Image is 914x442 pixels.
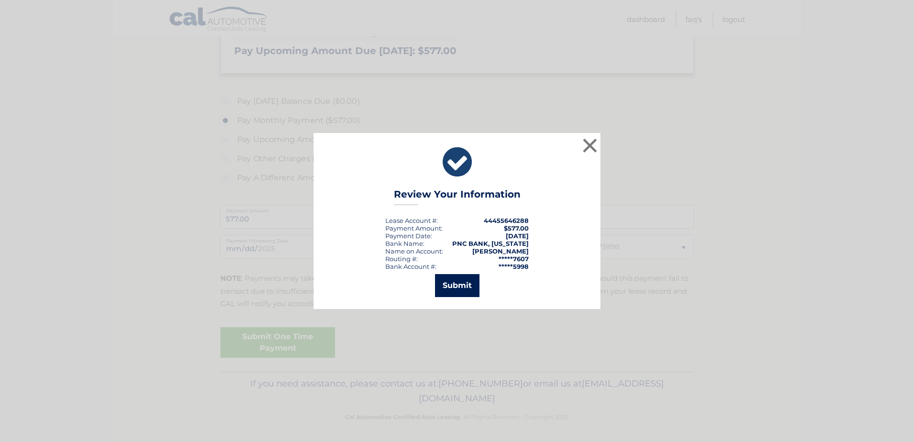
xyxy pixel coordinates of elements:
h3: Review Your Information [394,188,521,205]
div: Bank Name: [385,240,424,247]
div: Name on Account: [385,247,443,255]
span: $577.00 [504,224,529,232]
strong: PNC BANK, [US_STATE] [452,240,529,247]
div: Lease Account #: [385,217,438,224]
div: Bank Account #: [385,263,436,270]
button: × [580,136,599,155]
div: : [385,232,432,240]
strong: 44455646288 [484,217,529,224]
strong: [PERSON_NAME] [472,247,529,255]
span: Payment Date [385,232,431,240]
button: Submit [435,274,479,297]
span: [DATE] [506,232,529,240]
div: Routing #: [385,255,418,263]
div: Payment Amount: [385,224,443,232]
